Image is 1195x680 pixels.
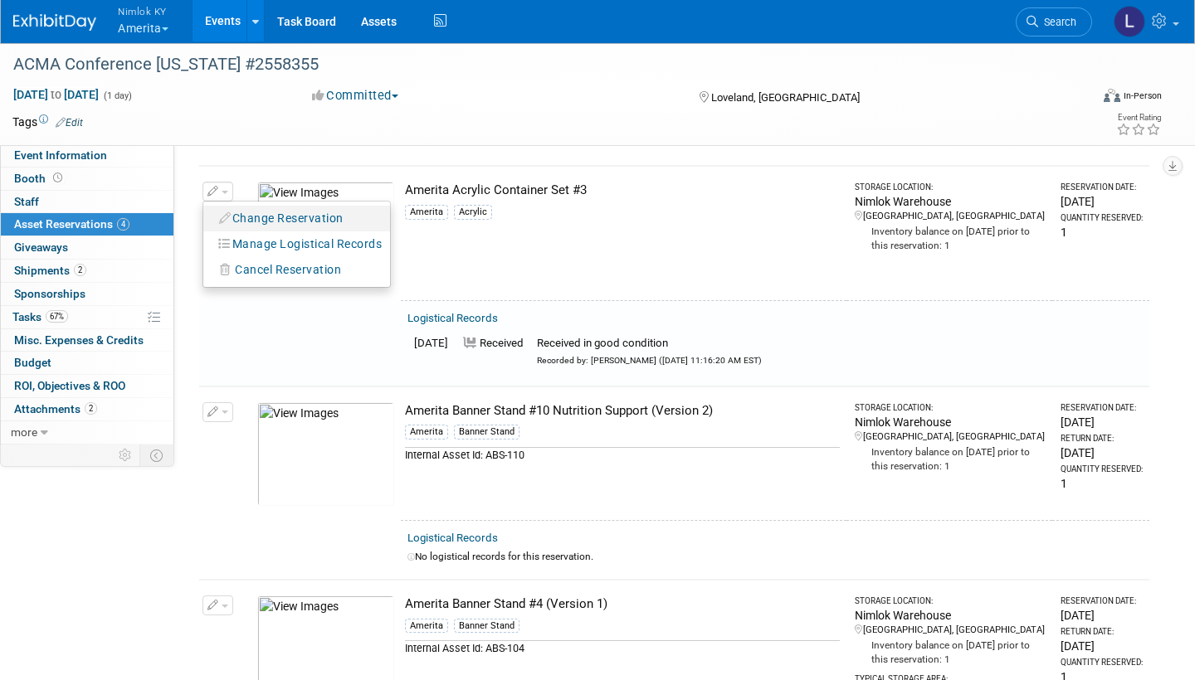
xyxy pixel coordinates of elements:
[12,114,83,130] td: Tags
[405,595,840,613] div: Amerita Banner Stand #4 (Version 1)
[855,595,1046,607] div: Storage Location:
[102,90,132,101] span: (1 day)
[212,233,390,255] button: Manage Logistical Records
[212,259,349,281] button: Cancel Reservation
[48,88,64,101] span: to
[1061,444,1143,461] div: [DATE]
[1061,212,1143,224] div: Quantity Reserved:
[1016,7,1092,36] a: Search
[855,430,1046,444] div: [GEOGRAPHIC_DATA], [GEOGRAPHIC_DATA]
[855,444,1046,474] div: Inventory balance on [DATE] prior to this reservation: 1
[855,210,1046,223] div: [GEOGRAPHIC_DATA], [GEOGRAPHIC_DATA]
[12,87,100,102] span: [DATE] [DATE]
[1,236,173,259] a: Giveaways
[1114,6,1145,37] img: Luc Schaefer
[306,87,405,104] button: Committed
[1061,626,1143,638] div: Return Date:
[405,619,448,634] div: Amerita
[1,306,173,328] a: Tasks67%
[46,310,68,323] span: 67%
[855,414,1046,430] div: Nimlok Warehouse
[14,217,129,231] span: Asset Reservations
[1061,475,1143,492] div: 1
[537,336,762,352] div: Received in good condition
[1,260,173,282] a: Shipments2
[407,532,498,544] a: Logistical Records
[1061,182,1143,193] div: Reservation Date:
[855,193,1046,210] div: Nimlok Warehouse
[711,91,860,104] span: Loveland, [GEOGRAPHIC_DATA]
[14,287,85,300] span: Sponsorships
[454,619,519,634] div: Banner Stand
[454,205,492,220] div: Acrylic
[1038,16,1076,28] span: Search
[1116,114,1161,122] div: Event Rating
[991,86,1162,111] div: Event Format
[855,182,1046,193] div: Storage Location:
[14,172,66,185] span: Booth
[455,333,530,371] td: Received
[11,425,37,439] span: more
[1,213,173,236] a: Asset Reservations4
[1061,638,1143,654] div: [DATE]
[14,148,107,162] span: Event Information
[407,312,498,324] a: Logistical Records
[85,402,97,415] span: 2
[1061,657,1143,668] div: Quantity Reserved:
[1,283,173,305] a: Sponsorships
[1,375,173,397] a: ROI, Objectives & ROO
[1,352,173,374] a: Budget
[855,223,1046,253] div: Inventory balance on [DATE] prior to this reservation: 1
[454,425,519,440] div: Banner Stand
[50,172,66,184] span: Booth not reserved yet
[56,117,83,129] a: Edit
[537,352,762,367] div: Recorded by: [PERSON_NAME] ([DATE] 11:16:20 AM EST)
[1061,402,1143,414] div: Reservation Date:
[118,2,168,20] span: Nimlok KY
[13,14,96,31] img: ExhibitDay
[14,379,125,392] span: ROI, Objectives & ROO
[407,333,455,371] td: [DATE]
[405,640,840,656] div: Internal Asset Id: ABS-104
[1061,193,1143,210] div: [DATE]
[405,182,840,199] div: Amerita Acrylic Container Set #3
[1,421,173,444] a: more
[14,195,39,208] span: Staff
[855,607,1046,624] div: Nimlok Warehouse
[1,329,173,352] a: Misc. Expenses & Credits
[117,218,129,231] span: 4
[405,205,448,220] div: Amerita
[1061,433,1143,444] div: Return Date:
[235,263,341,276] span: Cancel Reservation
[7,50,1064,80] div: ACMA Conference [US_STATE] #2558355
[1123,90,1162,102] div: In-Person
[14,356,51,369] span: Budget
[1061,607,1143,624] div: [DATE]
[257,402,394,506] img: View Images
[1061,414,1143,430] div: [DATE]
[405,402,840,420] div: Amerita Banner Stand #10 Nutrition Support (Version 2)
[14,333,144,347] span: Misc. Expenses & Credits
[14,240,68,254] span: Giveaways
[212,207,352,230] button: Change Reservation
[1,144,173,167] a: Event Information
[12,310,68,323] span: Tasks
[855,637,1046,667] div: Inventory balance on [DATE] prior to this reservation: 1
[855,624,1046,637] div: [GEOGRAPHIC_DATA], [GEOGRAPHIC_DATA]
[1061,464,1143,475] div: Quantity Reserved:
[1061,595,1143,607] div: Reservation Date:
[74,264,86,276] span: 2
[1,191,173,213] a: Staff
[257,182,394,285] img: View Images
[1,168,173,190] a: Booth
[855,402,1046,414] div: Storage Location:
[1,398,173,420] a: Attachments2
[111,444,140,466] td: Personalize Event Tab Strip
[1061,224,1143,240] div: 1
[14,402,97,415] span: Attachments
[140,444,174,466] td: Toggle Event Tabs
[407,550,1143,564] div: No logistical records for this reservation.
[405,447,840,463] div: Internal Asset Id: ABS-110
[14,264,86,277] span: Shipments
[1104,89,1120,102] img: Format-Inperson.png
